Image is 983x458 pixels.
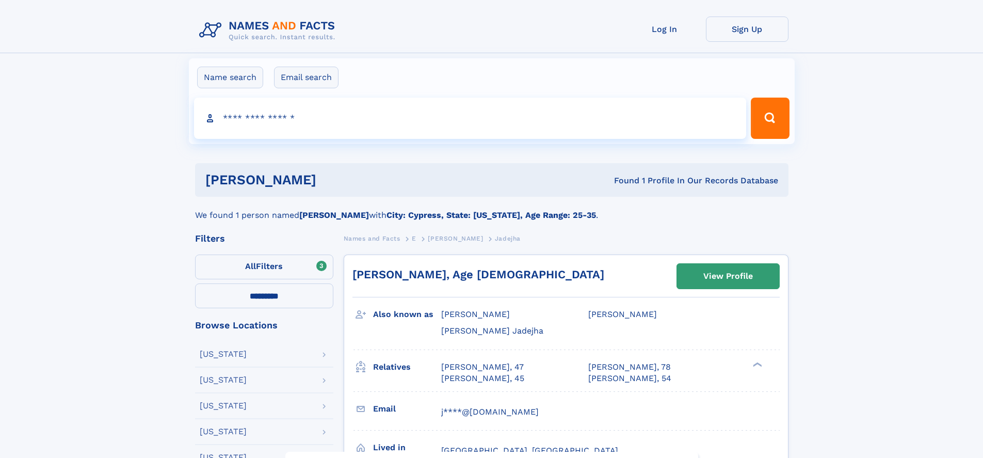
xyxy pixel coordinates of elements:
b: City: Cypress, State: [US_STATE], Age Range: 25-35 [386,210,596,220]
div: Filters [195,234,333,243]
a: Sign Up [706,17,788,42]
a: [PERSON_NAME], 47 [441,361,524,373]
div: [US_STATE] [200,428,247,436]
h3: Lived in [373,439,441,456]
div: [US_STATE] [200,376,247,384]
a: Names and Facts [344,232,400,245]
span: [GEOGRAPHIC_DATA], [GEOGRAPHIC_DATA] [441,446,618,455]
div: Found 1 Profile In Our Records Database [465,175,778,186]
div: ❯ [750,361,763,368]
span: [PERSON_NAME] [428,235,483,242]
a: [PERSON_NAME] [428,232,483,245]
button: Search Button [751,98,789,139]
div: Browse Locations [195,321,333,330]
span: E [412,235,416,242]
a: E [412,232,416,245]
span: All [245,261,256,271]
div: [US_STATE] [200,402,247,410]
div: We found 1 person named with . [195,197,788,222]
a: [PERSON_NAME], Age [DEMOGRAPHIC_DATA] [352,268,604,281]
label: Email search [274,67,339,88]
a: Log In [623,17,706,42]
h3: Relatives [373,358,441,376]
a: View Profile [677,264,779,289]
span: [PERSON_NAME] [588,309,657,319]
h3: Email [373,400,441,418]
div: [US_STATE] [200,350,247,358]
label: Name search [197,67,263,88]
a: [PERSON_NAME], 54 [588,373,671,384]
a: [PERSON_NAME], 45 [441,373,524,384]
a: [PERSON_NAME], 78 [588,361,671,373]
input: search input [194,98,747,139]
img: Logo Names and Facts [195,17,344,44]
span: [PERSON_NAME] Jadejha [441,326,543,336]
b: [PERSON_NAME] [299,210,369,220]
label: Filters [195,255,333,279]
span: Jadejha [495,235,521,242]
div: View Profile [703,264,753,288]
h3: Also known as [373,306,441,323]
span: [PERSON_NAME] [441,309,510,319]
h1: [PERSON_NAME] [205,173,465,186]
